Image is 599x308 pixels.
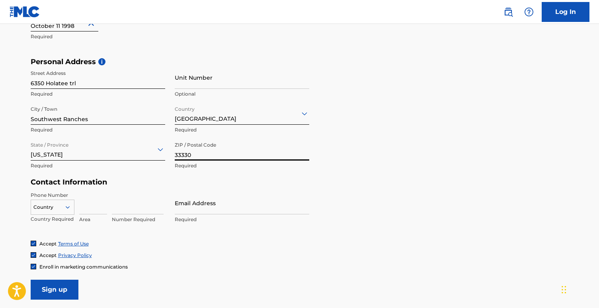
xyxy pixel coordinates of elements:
label: Country [175,101,195,113]
a: Privacy Policy [58,252,92,258]
img: checkbox [31,264,36,269]
p: Required [31,162,165,169]
p: Required [31,33,165,40]
h5: Personal Address [31,57,569,67]
img: checkbox [31,241,36,246]
div: Drag [562,278,566,302]
input: Sign up [31,280,78,300]
p: Number Required [112,216,164,223]
p: Area [79,216,107,223]
p: Required [175,162,309,169]
h5: Contact Information [31,178,309,187]
div: [GEOGRAPHIC_DATA] [175,104,309,123]
span: Enroll in marketing communications [39,264,128,270]
a: Log In [542,2,589,22]
p: Country Required [31,216,74,223]
iframe: Chat Widget [559,270,599,308]
img: search [503,7,513,17]
span: Accept [39,241,57,247]
p: Required [31,90,165,98]
label: State / Province [31,137,68,149]
div: Help [521,4,537,20]
p: Required [175,126,309,133]
span: i [98,58,105,65]
p: Optional [175,90,309,98]
div: [US_STATE] [31,139,165,159]
p: Required [175,216,309,223]
span: Accept [39,252,57,258]
a: Terms of Use [58,241,89,247]
img: help [524,7,534,17]
a: Public Search [500,4,516,20]
p: Required [31,126,165,133]
img: checkbox [31,253,36,257]
img: MLC Logo [10,6,40,18]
